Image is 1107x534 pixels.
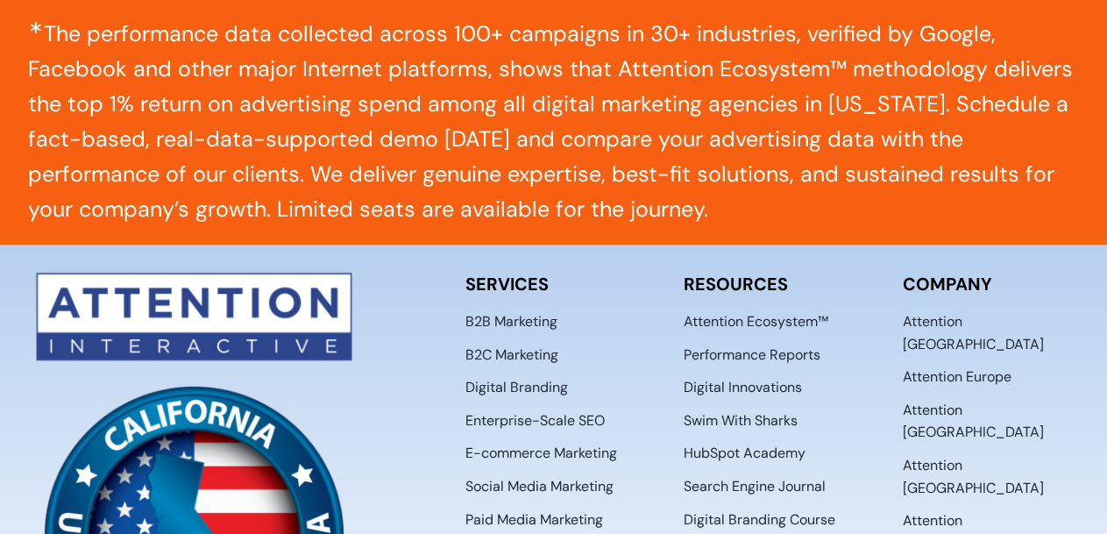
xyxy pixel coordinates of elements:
[684,409,798,432] span: Swim With Sharks
[465,344,642,367] a: B2C Marketing
[684,475,861,498] a: Search Engine Journal
[684,344,820,367] span: Performance Reports
[684,409,861,432] a: Swim With Sharks
[903,454,1080,499] a: Attention [GEOGRAPHIC_DATA]
[465,376,568,399] span: Digital Branding
[465,273,549,295] strong: SERVICES
[903,399,1080,444] a: Attention [GEOGRAPHIC_DATA]
[28,12,1079,227] p: The performance data collected across 100+ campaigns in 30+ industries, verified by Google, Faceb...
[903,366,1080,388] a: Attention Europe
[903,273,992,295] strong: COMPANY
[465,409,642,432] a: Enterprise-Scale SEO
[684,442,805,465] span: HubSpot Academy
[684,376,861,399] a: Digital Innovations
[684,475,826,498] span: Search Engine Journal
[465,409,605,432] span: Enterprise-Scale SEO
[684,509,835,531] span: Digital Branding Course
[465,509,642,531] a: Paid Media Marketing
[903,366,1011,388] span: Attention Europe
[684,310,828,333] span: Attention Ecosystem™
[465,509,603,531] span: Paid Media Marketing
[684,310,861,333] a: Attention Ecosystem™
[465,376,642,399] a: Digital Branding
[684,442,861,465] a: HubSpot Academy
[465,475,614,498] span: Social Media Marketing
[28,260,360,282] a: Attention-Logo-554×80-transparent
[684,376,802,399] span: Digital Innovations
[684,509,861,531] a: Digital Branding Course
[684,344,861,367] a: Performance Reports
[465,442,617,465] span: E-commerce Marketing
[28,15,44,39] sup: ∗
[465,310,557,333] span: B2B Marketing
[465,344,558,367] span: B2C Marketing
[465,475,642,498] a: Social Media Marketing
[465,442,642,465] a: E-commerce Marketing
[465,310,642,333] a: B2B Marketing
[684,273,788,295] strong: RESOURCES
[903,310,1080,355] a: Attention [GEOGRAPHIC_DATA]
